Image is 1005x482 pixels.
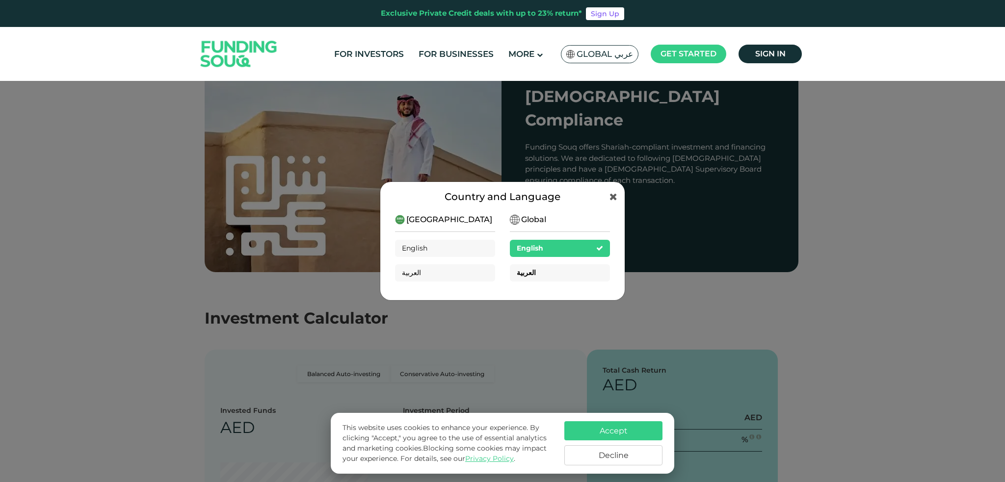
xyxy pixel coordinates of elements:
span: Blocking some cookies may impact your experience. [343,444,547,463]
a: Sign Up [586,7,624,20]
a: Sign in [739,45,802,63]
span: العربية [402,268,421,277]
span: العربية [517,268,536,277]
button: Accept [564,421,662,440]
span: [GEOGRAPHIC_DATA] [406,214,492,226]
span: Get started [661,49,716,58]
span: Global عربي [577,49,633,60]
img: SA Flag [566,50,575,58]
div: Country and Language [395,189,610,204]
span: For details, see our . [400,454,515,463]
img: SA Flag [510,215,520,225]
button: Decline [564,445,662,465]
span: More [508,49,534,59]
a: For Investors [332,46,406,62]
div: Exclusive Private Credit deals with up to 23% return* [381,8,582,19]
img: SA Flag [395,215,405,225]
span: English [517,244,543,253]
a: Privacy Policy [465,454,514,463]
span: English [402,244,427,253]
a: For Businesses [416,46,496,62]
img: Logo [191,29,287,79]
p: This website uses cookies to enhance your experience. By clicking "Accept," you agree to the use ... [343,423,555,464]
span: Global [521,214,546,226]
span: Sign in [755,49,786,58]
